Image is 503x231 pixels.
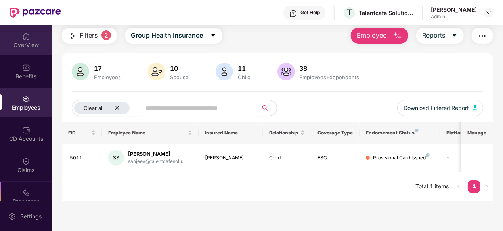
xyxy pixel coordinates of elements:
img: svg+xml;base64,PHN2ZyB4bWxucz0iaHR0cDovL3d3dy53My5vcmcvMjAwMC9zdmciIHhtbG5zOnhsaW5rPSJodHRwOi8vd3... [148,63,165,80]
span: Employee [357,30,386,40]
img: svg+xml;base64,PHN2ZyBpZD0iRHJvcGRvd24tMzJ4MzIiIHhtbG5zPSJodHRwOi8vd3d3LnczLm9yZy8yMDAwL3N2ZyIgd2... [486,9,492,16]
img: svg+xml;base64,PHN2ZyBpZD0iU2V0dGluZy0yMHgyMCIgeG1sbnM9Imh0dHA6Ly93d3cudzMub3JnLzIwMDAvc3ZnIiB3aW... [8,212,16,220]
img: svg+xml;base64,PHN2ZyB4bWxucz0iaHR0cDovL3d3dy53My5vcmcvMjAwMC9zdmciIHdpZHRoPSIyNCIgaGVpZ2h0PSIyNC... [478,31,487,41]
button: Filters2 [62,28,117,44]
button: Reportscaret-down [416,28,464,44]
div: Spouse [168,74,190,80]
span: search [257,105,273,111]
img: svg+xml;base64,PHN2ZyB4bWxucz0iaHR0cDovL3d3dy53My5vcmcvMjAwMC9zdmciIHdpZHRoPSI4IiBoZWlnaHQ9IjgiIH... [426,153,430,157]
span: Download Filtered Report [404,104,469,112]
div: Admin [431,13,477,20]
span: left [456,184,461,189]
button: search [257,100,277,116]
span: Employee Name [108,130,186,136]
div: Platform Status [446,130,490,136]
th: Insured Name [199,122,263,144]
span: Relationship [269,130,299,136]
span: caret-down [210,32,216,39]
div: ESC [317,154,353,162]
img: svg+xml;base64,PHN2ZyBpZD0iSGVscC0zMngzMiIgeG1sbnM9Imh0dHA6Ly93d3cudzMub3JnLzIwMDAvc3ZnIiB3aWR0aD... [289,9,297,17]
li: Next Page [480,180,493,193]
td: - [440,144,496,172]
span: Group Health Insurance [131,30,203,40]
img: svg+xml;base64,PHN2ZyB4bWxucz0iaHR0cDovL3d3dy53My5vcmcvMjAwMC9zdmciIHhtbG5zOnhsaW5rPSJodHRwOi8vd3... [216,63,233,80]
button: Clear allclose [72,100,144,116]
span: T [347,8,352,17]
div: Child [236,74,252,80]
div: [PERSON_NAME] [205,154,257,162]
th: Coverage Type [311,122,360,144]
div: 11 [236,64,252,72]
img: svg+xml;base64,PHN2ZyBpZD0iQ0RfQWNjb3VudHMiIGRhdGEtbmFtZT0iQ0QgQWNjb3VudHMiIHhtbG5zPSJodHRwOi8vd3... [22,126,30,134]
button: Group Health Insurancecaret-down [125,28,222,44]
a: 1 [468,180,480,192]
img: svg+xml;base64,PHN2ZyB4bWxucz0iaHR0cDovL3d3dy53My5vcmcvMjAwMC9zdmciIHhtbG5zOnhsaW5rPSJodHRwOi8vd3... [277,63,295,80]
div: [PERSON_NAME] [128,150,186,158]
th: Employee Name [102,122,199,144]
img: svg+xml;base64,PHN2ZyB4bWxucz0iaHR0cDovL3d3dy53My5vcmcvMjAwMC9zdmciIHhtbG5zOnhsaW5rPSJodHRwOi8vd3... [72,63,89,80]
span: 2 [101,30,111,40]
div: SS [108,150,124,166]
span: caret-down [451,32,458,39]
div: Get Help [300,9,320,16]
th: Relationship [263,122,311,144]
span: EID [68,130,90,136]
img: New Pazcare Logo [10,8,61,18]
span: right [484,184,489,189]
div: sanjeev@talentcafesolu... [128,158,186,165]
button: Employee [351,28,408,44]
li: Previous Page [452,180,465,193]
div: 5011 [70,154,96,162]
img: svg+xml;base64,PHN2ZyB4bWxucz0iaHR0cDovL3d3dy53My5vcmcvMjAwMC9zdmciIHdpZHRoPSIyMSIgaGVpZ2h0PSIyMC... [22,189,30,197]
th: EID [62,122,102,144]
div: Employees+dependents [298,74,361,80]
img: svg+xml;base64,PHN2ZyBpZD0iQ2xhaW0iIHhtbG5zPSJodHRwOi8vd3d3LnczLm9yZy8yMDAwL3N2ZyIgd2lkdGg9IjIwIi... [22,157,30,165]
span: Clear all [84,105,103,111]
img: svg+xml;base64,PHN2ZyB4bWxucz0iaHR0cDovL3d3dy53My5vcmcvMjAwMC9zdmciIHdpZHRoPSI4IiBoZWlnaHQ9IjgiIH... [415,129,419,132]
div: Child [269,154,305,162]
div: [PERSON_NAME] [431,6,477,13]
div: Settings [18,212,44,220]
li: Total 1 items [415,180,449,193]
button: Download Filtered Report [397,100,484,116]
img: svg+xml;base64,PHN2ZyB4bWxucz0iaHR0cDovL3d3dy53My5vcmcvMjAwMC9zdmciIHhtbG5zOnhsaW5rPSJodHRwOi8vd3... [393,31,402,41]
div: Stepathon [1,197,52,205]
div: Endorsement Status [366,130,434,136]
div: Talentcafe Solutions Llp [359,9,414,17]
img: svg+xml;base64,PHN2ZyBpZD0iRW1wbG95ZWVzIiB4bWxucz0iaHR0cDovL3d3dy53My5vcmcvMjAwMC9zdmciIHdpZHRoPS... [22,95,30,103]
div: Provisional Card Issued [373,154,430,162]
span: Reports [422,30,445,40]
img: svg+xml;base64,PHN2ZyBpZD0iQmVuZWZpdHMiIHhtbG5zPSJodHRwOi8vd3d3LnczLm9yZy8yMDAwL3N2ZyIgd2lkdGg9Ij... [22,64,30,72]
img: svg+xml;base64,PHN2ZyB4bWxucz0iaHR0cDovL3d3dy53My5vcmcvMjAwMC9zdmciIHhtbG5zOnhsaW5rPSJodHRwOi8vd3... [473,105,477,110]
span: Filters [80,30,98,40]
span: close [115,105,120,110]
div: 10 [168,64,190,72]
th: Manage [461,122,493,144]
div: 17 [92,64,122,72]
div: Employees [92,74,122,80]
img: svg+xml;base64,PHN2ZyBpZD0iSG9tZSIgeG1sbnM9Imh0dHA6Ly93d3cudzMub3JnLzIwMDAvc3ZnIiB3aWR0aD0iMjAiIG... [22,32,30,40]
button: left [452,180,465,193]
button: right [480,180,493,193]
img: svg+xml;base64,PHN2ZyB4bWxucz0iaHR0cDovL3d3dy53My5vcmcvMjAwMC9zdmciIHdpZHRoPSIyNCIgaGVpZ2h0PSIyNC... [68,31,77,41]
div: 38 [298,64,361,72]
